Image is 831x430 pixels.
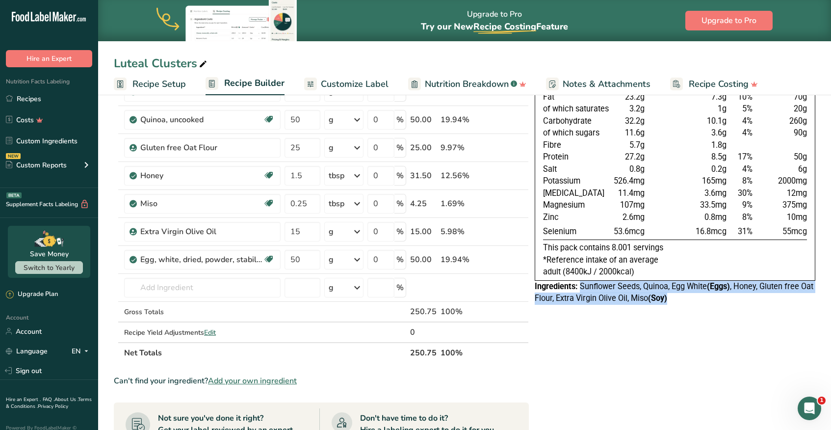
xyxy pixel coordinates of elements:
span: 10.1g [707,116,727,126]
input: Add Ingredient [124,278,281,297]
td: of which saturates [543,103,612,115]
div: Gross Totals [124,307,281,317]
div: 100% [441,306,482,318]
span: 30% [738,188,753,198]
td: Magnesium [543,199,612,212]
a: Nutrition Breakdown [408,73,526,95]
b: (Soy) [648,294,667,303]
span: 8.5g [711,152,727,161]
span: Recipe Builder [224,77,285,90]
td: 10mg [754,212,807,224]
th: 250.75 [408,342,439,363]
div: NEW [6,153,21,159]
span: *Reference intake of an average adult (8400kJ / 2000kcal) [543,255,658,277]
span: 0.8g [629,164,645,174]
div: 5.98% [441,226,482,238]
td: Protein [543,151,612,163]
a: Hire an Expert . [6,396,41,403]
td: Carbohydrate [543,115,612,128]
span: 16.8mcg [696,227,727,236]
td: 55mcg [754,224,807,240]
div: Can't find your ingredient? [114,375,529,387]
td: 90g [754,127,807,139]
div: g [329,114,334,126]
a: Notes & Attachments [546,73,650,95]
div: tbsp [329,170,344,182]
div: Upgrade Plan [6,290,58,299]
p: This pack contains 8.001 servings [543,242,807,254]
button: Hire an Expert [6,50,92,67]
span: 0.2g [711,164,727,174]
span: 8% [742,213,753,222]
span: 1.8g [711,140,727,150]
a: Terms & Conditions . [6,396,92,410]
a: Privacy Policy [38,403,68,410]
div: Honey [140,170,263,182]
span: 0.8mg [704,213,727,222]
span: 526.4mg [614,176,645,186]
div: g [329,282,334,294]
span: Recipe Setup [132,78,186,91]
a: About Us . [54,396,78,403]
span: 2.6mg [623,213,645,222]
span: 53.6mcg [614,227,645,236]
span: 1 [818,397,826,404]
span: 3.6g [711,128,727,137]
div: 19.94% [441,114,482,126]
div: Egg, white, dried, powder, stabilized, glucose reduced [140,254,263,266]
td: 50g [754,151,807,163]
span: 27.2g [625,152,645,161]
span: 4% [742,164,753,174]
td: 6g [754,163,807,176]
div: 1.69% [441,198,482,210]
span: 1g [718,104,727,113]
div: g [329,142,334,154]
button: Switch to Yearly [15,261,83,274]
td: 2000mg [754,175,807,188]
td: 12mg [754,188,807,200]
span: 3.6mg [704,188,727,198]
span: 5.7g [629,140,645,150]
span: 31% [738,227,753,236]
span: Notes & Attachments [563,78,650,91]
span: 165mg [702,176,727,186]
span: 4% [742,116,753,126]
div: Extra Virgin Olive Oil [140,226,263,238]
div: 31.50 [410,170,437,182]
span: Upgrade to Pro [701,15,756,27]
div: tbsp [329,198,344,210]
a: Recipe Builder [206,72,285,96]
span: 107mg [620,200,645,210]
a: Recipe Setup [114,73,186,95]
td: 70g [754,91,807,104]
span: Edit [204,328,216,337]
span: 11.6g [625,128,645,137]
td: of which sugars [543,127,612,139]
a: Language [6,343,48,360]
div: 15.00 [410,226,437,238]
td: Salt [543,163,612,176]
span: 7.3g [711,92,727,102]
span: 4% [742,128,753,137]
div: 50.00 [410,114,437,126]
div: Quinoa, uncooked [140,114,263,126]
td: Potassium [543,175,612,188]
div: Gluten free Oat Flour [140,142,263,154]
span: 8% [742,176,753,186]
span: Sunflower Seeds, Quinoa, Egg White , Honey, Gluten free Oat Flour, Extra Virgin Olive Oil, Miso [535,282,813,303]
div: Save Money [30,249,69,259]
a: Recipe Costing [670,73,758,95]
div: Miso [140,198,263,210]
b: (Eggs) [707,282,730,291]
iframe: Intercom live chat [798,397,821,420]
div: Custom Reports [6,160,67,170]
div: BETA [6,192,22,198]
span: Customize Label [321,78,389,91]
button: Upgrade to Pro [685,11,773,30]
span: Recipe Costing [689,78,749,91]
div: Recipe Yield Adjustments [124,327,281,338]
th: 100% [439,342,484,363]
div: 50.00 [410,254,437,266]
div: 12.56% [441,170,482,182]
div: g [329,226,334,238]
